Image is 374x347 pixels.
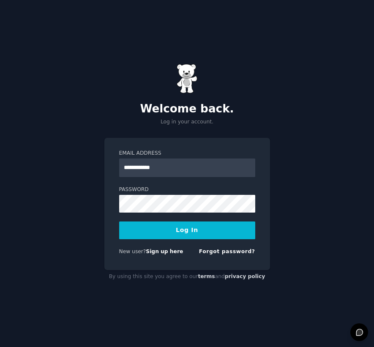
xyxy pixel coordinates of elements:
[198,273,215,279] a: terms
[199,249,255,254] a: Forgot password?
[119,150,255,157] label: Email Address
[146,249,183,254] a: Sign up here
[119,249,146,254] span: New user?
[177,64,198,93] img: Gummy Bear
[225,273,265,279] a: privacy policy
[104,102,270,116] h2: Welcome back.
[119,221,255,239] button: Log In
[104,270,270,284] div: By using this site you agree to our and
[104,118,270,126] p: Log in your account.
[119,186,255,194] label: Password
